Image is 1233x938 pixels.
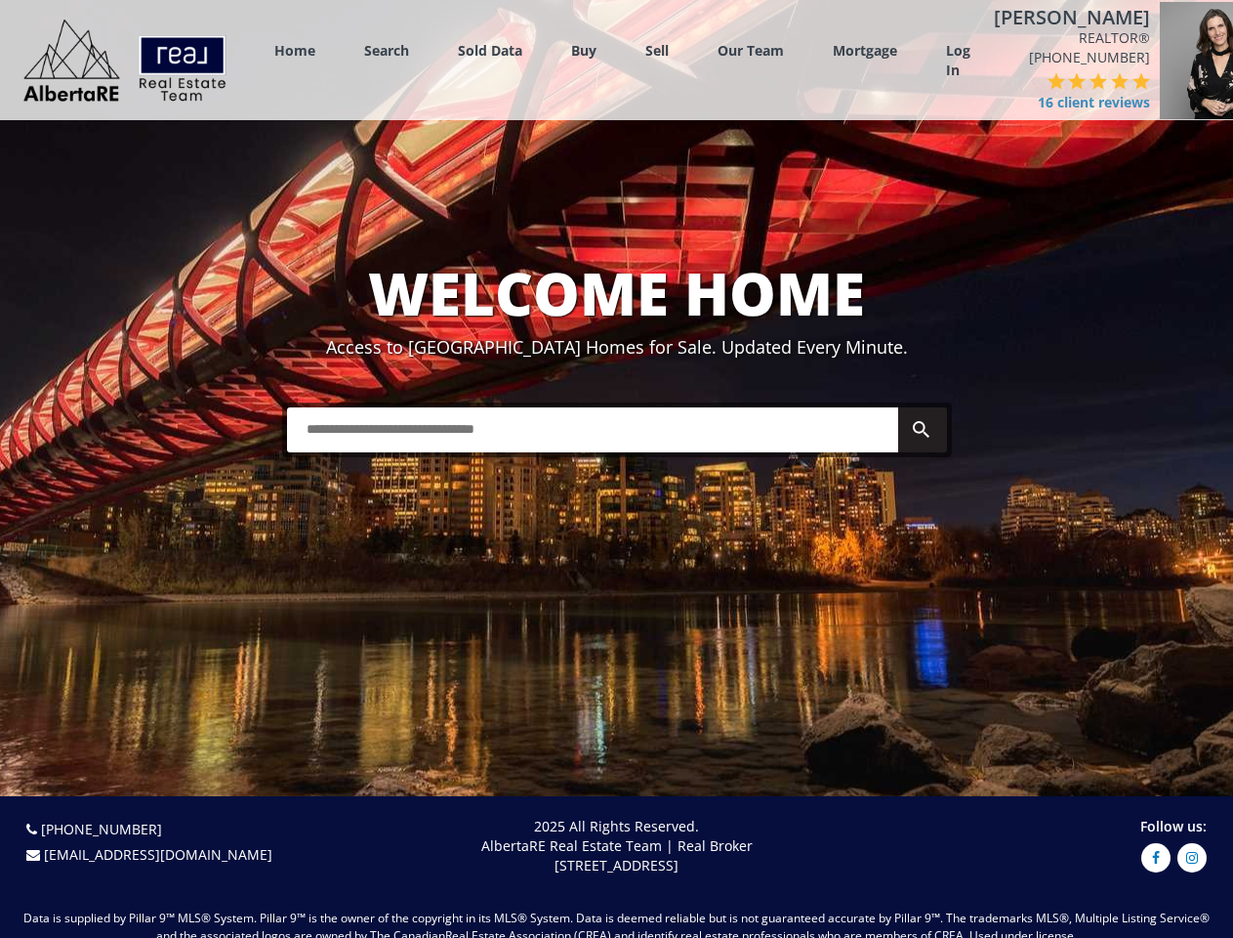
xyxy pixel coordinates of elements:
[994,7,1150,28] h4: [PERSON_NAME]
[5,261,1228,325] h1: WELCOME HOME
[14,14,236,107] img: Logo
[645,41,669,60] a: Sell
[1111,72,1129,90] img: 4 of 5 stars
[571,41,596,60] a: Buy
[1132,72,1150,90] img: 5 of 5 stars
[1089,72,1107,90] img: 3 of 5 stars
[1048,72,1065,90] img: 1 of 5 stars
[994,28,1150,48] span: REALTOR®
[1068,72,1086,90] img: 2 of 5 stars
[325,817,909,875] p: 2025 All Rights Reserved. AlbertaRE Real Estate Team | Real Broker
[458,41,522,60] a: Sold Data
[41,820,162,838] a: [PHONE_NUMBER]
[326,335,908,359] span: Access to [GEOGRAPHIC_DATA] Homes for Sale. Updated Every Minute.
[1029,48,1150,66] a: [PHONE_NUMBER]
[718,41,784,60] a: Our Team
[555,856,678,874] span: [STREET_ADDRESS]
[946,41,970,80] a: Log In
[833,41,897,60] a: Mortgage
[274,41,315,60] a: Home
[364,41,409,60] a: Search
[1140,817,1207,835] span: Follow us:
[1038,93,1150,112] span: 16 client reviews
[44,845,272,864] a: [EMAIL_ADDRESS][DOMAIN_NAME]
